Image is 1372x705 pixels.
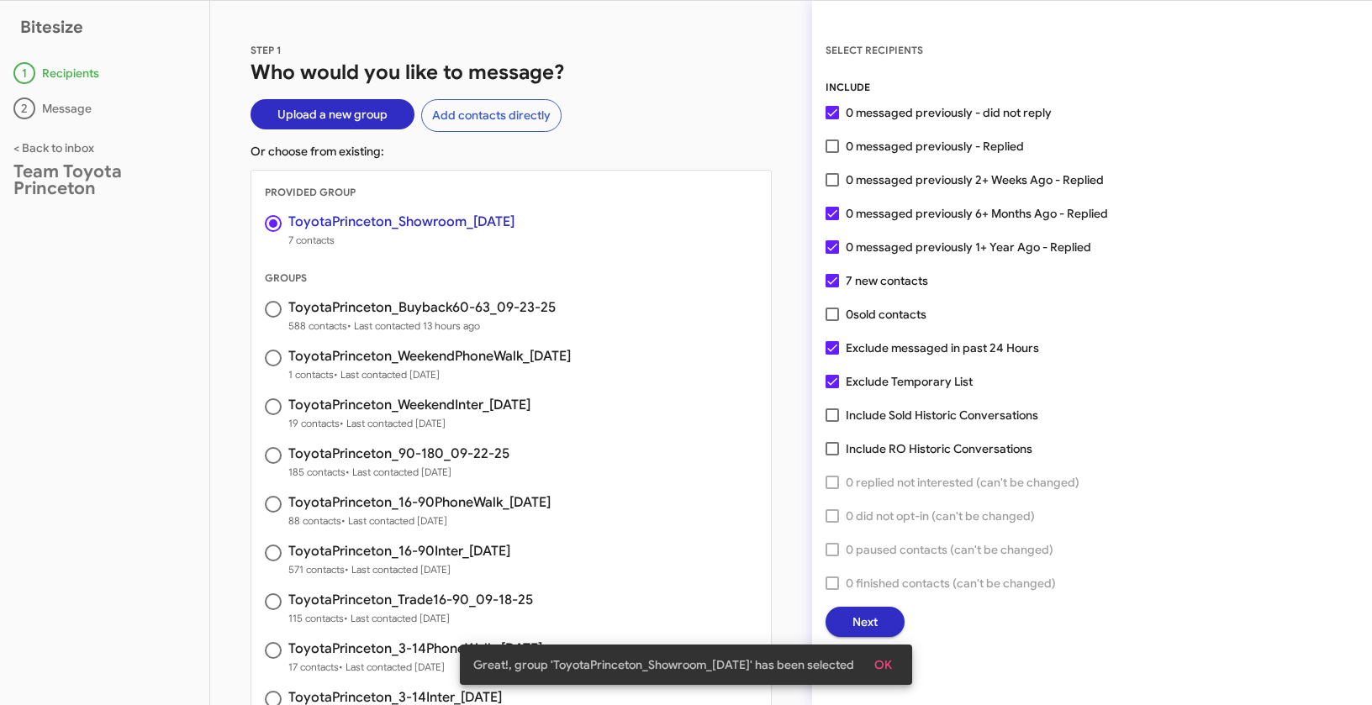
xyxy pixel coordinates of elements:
span: 0 [846,304,926,324]
span: • Last contacted 13 hours ago [347,319,480,332]
span: Exclude messaged in past 24 Hours [846,338,1039,358]
span: • Last contacted [DATE] [346,466,451,478]
span: 0 paused contacts (can't be changed) [846,539,1053,560]
button: Next [826,607,905,637]
span: SELECT RECIPIENTS [826,44,923,56]
div: Team Toyota Princeton [13,163,196,197]
span: Next [852,607,878,637]
a: < Back to inbox [13,140,94,155]
span: 7 new contacts [846,271,928,291]
h3: ToyotaPrinceton_WeekendInter_[DATE] [288,398,530,412]
button: Upload a new group [251,99,414,129]
div: 2 [13,97,35,119]
button: Add contacts directly [421,99,562,132]
span: sold contacts [853,307,926,322]
span: Great!, group 'ToyotaPrinceton_Showroom_[DATE]' has been selected [473,656,854,673]
span: • Last contacted [DATE] [345,563,451,576]
h3: ToyotaPrinceton_Trade16-90_09-18-25 [288,593,533,607]
span: 0 messaged previously 1+ Year Ago - Replied [846,237,1091,257]
div: GROUPS [251,270,771,287]
span: • Last contacted [DATE] [334,368,440,381]
h2: Bitesize [13,14,196,42]
span: STEP 1 [251,44,282,56]
span: • Last contacted [DATE] [344,612,450,624]
span: Exclude Temporary List [846,371,973,392]
span: 0 did not opt-in (can't be changed) [846,506,1035,526]
span: 0 finished contacts (can't be changed) [846,573,1056,593]
div: 1 [13,62,35,84]
span: 571 contacts [288,561,510,578]
span: 0 messaged previously - Replied [846,136,1024,156]
span: Upload a new group [277,99,388,129]
span: Include Sold Historic Conversations [846,405,1038,425]
span: 115 contacts [288,610,533,627]
button: OK [861,650,905,680]
h3: ToyotaPrinceton_3-14Inter_[DATE] [288,691,502,704]
span: 0 messaged previously - did not reply [846,103,1052,123]
h3: ToyotaPrinceton_WeekendPhoneWalk_[DATE] [288,350,571,363]
span: 588 contacts [288,318,556,334]
span: OK [874,650,892,680]
div: PROVIDED GROUP [251,184,771,201]
div: Recipients [13,62,196,84]
span: 1 contacts [288,366,571,383]
span: 19 contacts [288,415,530,432]
h3: ToyotaPrinceton_16-90Inter_[DATE] [288,545,510,558]
span: 0 messaged previously 6+ Months Ago - Replied [846,203,1108,224]
div: INCLUDE [826,79,1359,96]
span: 0 messaged previously 2+ Weeks Ago - Replied [846,170,1104,190]
span: 0 replied not interested (can't be changed) [846,472,1079,492]
span: 7 contacts [288,232,514,249]
h3: ToyotaPrinceton_3-14PhoneWalk_[DATE] [288,642,542,655]
span: 17 contacts [288,659,542,676]
h3: ToyotaPrinceton_90-180_09-22-25 [288,447,509,460]
span: • Last contacted [DATE] [341,514,447,527]
span: 185 contacts [288,464,509,481]
p: Or choose from existing: [251,143,772,160]
span: 88 contacts [288,513,551,529]
span: • Last contacted [DATE] [339,660,445,673]
span: • Last contacted [DATE] [340,417,446,429]
img: logo-minimal.svg [13,15,40,42]
h3: ToyotaPrinceton_Showroom_[DATE] [288,215,514,229]
h1: Who would you like to message? [251,59,772,86]
div: Message [13,97,196,119]
h3: ToyotaPrinceton_Buyback60-63_09-23-25 [288,301,556,314]
h3: ToyotaPrinceton_16-90PhoneWalk_[DATE] [288,496,551,509]
span: Include RO Historic Conversations [846,439,1032,459]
